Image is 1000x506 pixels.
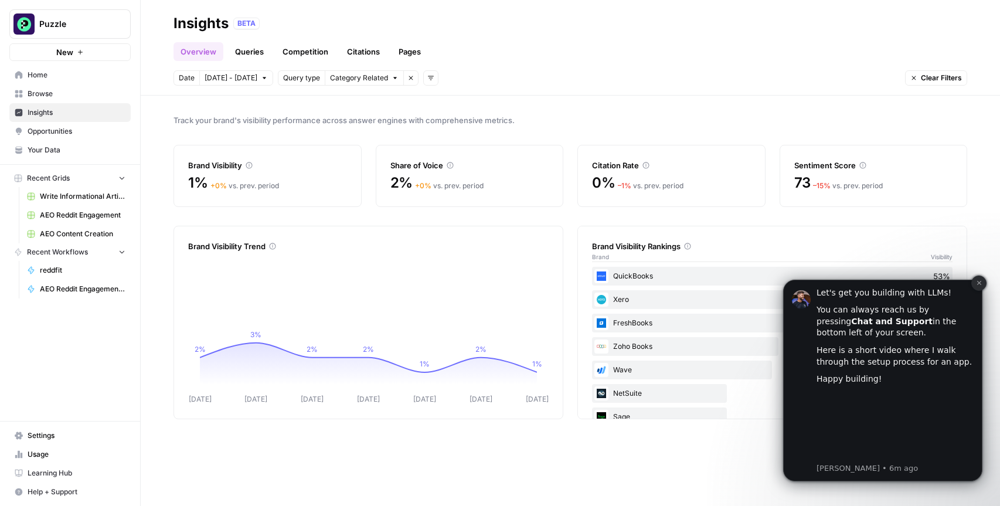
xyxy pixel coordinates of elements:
[532,359,542,368] tspan: 1%
[28,487,125,497] span: Help + Support
[415,181,484,191] div: vs. prev. period
[174,14,229,33] div: Insights
[40,265,125,276] span: reddfit
[390,174,413,192] span: 2%
[618,181,631,190] span: – 1 %
[210,181,279,191] div: vs. prev. period
[592,314,953,332] div: FreshBooks
[330,73,388,83] span: Category Related
[905,70,967,86] button: Clear Filters
[188,240,549,252] div: Brand Visibility Trend
[9,169,131,187] button: Recent Grids
[9,464,131,483] a: Learning Hub
[392,42,428,61] a: Pages
[475,345,487,354] tspan: 2%
[22,187,131,206] a: Write Informational Article (1)
[28,430,125,441] span: Settings
[325,70,403,86] button: Category Related
[51,198,208,209] p: Message from Steven, sent 6m ago
[9,141,131,159] a: Your Data
[28,89,125,99] span: Browse
[250,330,261,339] tspan: 3%
[307,345,318,354] tspan: 2%
[27,173,70,184] span: Recent Grids
[594,363,608,377] img: h2djpcrz2jd7xzxmeocvz215jy5n
[233,18,260,29] div: BETA
[56,46,73,58] span: New
[179,73,195,83] span: Date
[275,42,335,61] a: Competition
[28,145,125,155] span: Your Data
[189,395,212,403] tspan: [DATE]
[13,13,35,35] img: Puzzle Logo
[390,159,549,171] div: Share of Voice
[9,122,131,141] a: Opportunities
[9,84,131,103] a: Browse
[592,407,953,426] div: Sage
[40,210,125,220] span: AEO Reddit Engagement
[794,174,811,192] span: 73
[921,73,962,83] span: Clear Filters
[40,284,125,294] span: AEO Reddit Engagement - Fork
[199,70,273,86] button: [DATE] - [DATE]
[592,174,615,192] span: 0%
[283,73,320,83] span: Query type
[9,445,131,464] a: Usage
[594,410,608,424] img: ezwwuxbbk279g28v6vc0jrol6fr6
[594,293,608,307] img: wbynuzzq6lj3nzxpt1e3y1j7uzng
[526,395,549,403] tspan: [DATE]
[794,159,953,171] div: Sentiment Score
[188,159,347,171] div: Brand Visibility
[413,395,436,403] tspan: [DATE]
[28,468,125,478] span: Learning Hub
[813,181,883,191] div: vs. prev. period
[22,280,131,298] a: AEO Reddit Engagement - Fork
[28,70,125,80] span: Home
[594,316,608,330] img: 1ja02v94rdqv9sucbchsk7k120f6
[28,107,125,118] span: Insights
[363,345,374,354] tspan: 2%
[592,159,751,171] div: Citation Rate
[594,269,608,283] img: py36piwwvef50le509j8trlqt3p5
[9,66,131,84] a: Home
[28,449,125,460] span: Usage
[415,181,431,190] span: + 0 %
[813,181,831,190] span: – 15 %
[340,42,387,61] a: Citations
[594,339,608,354] img: htfltsx3rd9q6b7k40bxkjpd8kg3
[9,243,131,261] button: Recent Workflows
[51,126,208,196] iframe: youtube
[228,42,271,61] a: Queries
[592,252,609,262] span: Brand
[470,395,492,403] tspan: [DATE]
[205,73,257,83] span: [DATE] - [DATE]
[9,483,131,501] button: Help + Support
[592,290,953,309] div: Xero
[592,337,953,356] div: Zoho Books
[9,43,131,61] button: New
[22,225,131,243] a: AEO Content Creation
[9,9,131,39] button: Workspace: Puzzle
[174,114,967,126] span: Track your brand's visibility performance across answer engines with comprehensive metrics.
[420,359,430,368] tspan: 1%
[28,126,125,137] span: Opportunities
[22,261,131,280] a: reddfit
[592,240,953,252] div: Brand Visibility Rankings
[27,247,88,257] span: Recent Workflows
[40,229,125,239] span: AEO Content Creation
[592,384,953,403] div: NetSuite
[357,395,380,403] tspan: [DATE]
[931,252,953,262] span: Visibility
[39,18,110,30] span: Puzzle
[592,361,953,379] div: Wave
[244,395,267,403] tspan: [DATE]
[618,181,683,191] div: vs. prev. period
